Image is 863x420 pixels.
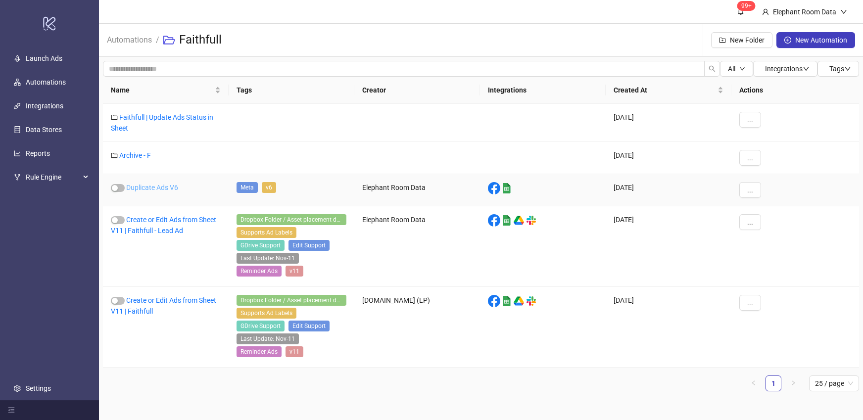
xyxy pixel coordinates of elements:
sup: 1589 [737,1,756,11]
span: left [751,380,757,386]
span: search [709,65,716,72]
li: Previous Page [746,375,762,391]
a: Faithfull | Update Ads Status in Sheet [111,113,213,132]
span: folder-open [163,34,175,46]
a: Create or Edit Ads from Sheet V11 | Faithfull - Lead Ad [111,216,216,234]
span: Rule Engine [26,167,80,187]
span: Last Update: Nov-11 [237,253,299,264]
span: ... [747,218,753,226]
span: Tags [829,65,851,73]
button: New Folder [711,32,772,48]
span: Edit Support [288,240,330,251]
button: ... [739,112,761,128]
a: Create or Edit Ads from Sheet V11 | Faithfull [111,296,216,315]
span: Integrations [765,65,810,73]
span: 25 / page [815,376,853,391]
th: Name [103,77,229,104]
span: Meta [237,182,258,193]
th: Integrations [480,77,606,104]
li: Next Page [785,375,801,391]
span: folder [111,114,118,121]
span: Dropbox Folder / Asset placement detection [237,214,346,225]
button: Tagsdown [817,61,859,77]
span: bell [737,8,744,15]
button: Integrationsdown [753,61,817,77]
button: ... [739,295,761,311]
div: Elephant Room Data [354,206,480,287]
a: Launch Ads [26,54,62,62]
th: Created At [606,77,731,104]
span: folder [111,152,118,159]
span: folder-add [719,37,726,44]
a: Data Stores [26,126,62,134]
th: Actions [731,77,859,104]
div: Elephant Room Data [769,6,840,17]
span: Reminder Ads [237,346,282,357]
span: ... [747,299,753,307]
span: fork [14,174,21,181]
a: Integrations [26,102,63,110]
div: [DATE] [606,287,731,368]
a: Settings [26,384,51,392]
a: Duplicate Ads V6 [126,184,178,191]
button: left [746,375,762,391]
button: right [785,375,801,391]
a: 1 [766,376,781,391]
div: [DATE] [606,104,731,142]
span: Supports Ad Labels [237,308,296,319]
span: user [762,8,769,15]
span: Created At [614,85,716,95]
span: GDrive Support [237,240,285,251]
button: ... [739,182,761,198]
span: plus-circle [784,37,791,44]
span: menu-fold [8,407,15,414]
div: [DOMAIN_NAME] (LP) [354,287,480,368]
span: v11 [286,266,303,277]
span: v6 [262,182,276,193]
span: down [803,65,810,72]
span: Supports Ad Labels [237,227,296,238]
th: Tags [229,77,354,104]
div: Page Size [809,375,859,391]
span: Last Update: Nov-11 [237,333,299,344]
h3: Faithfull [179,32,222,48]
div: [DATE] [606,206,731,287]
span: New Folder [730,36,765,44]
span: All [728,65,735,73]
span: Dropbox Folder / Asset placement detection [237,295,346,306]
span: v11 [286,346,303,357]
span: Name [111,85,213,95]
a: Reports [26,149,50,157]
button: New Automation [776,32,855,48]
span: ... [747,186,753,194]
span: ... [747,116,753,124]
span: down [739,66,745,72]
div: [DATE] [606,142,731,174]
span: GDrive Support [237,321,285,331]
li: / [156,24,159,56]
div: Elephant Room Data [354,174,480,206]
span: right [790,380,796,386]
button: Alldown [720,61,753,77]
th: Creator [354,77,480,104]
span: down [840,8,847,15]
a: Archive - F [119,151,151,159]
span: down [844,65,851,72]
button: ... [739,150,761,166]
span: ... [747,154,753,162]
span: Edit Support [288,321,330,331]
button: ... [739,214,761,230]
a: Automations [105,34,154,45]
span: New Automation [795,36,847,44]
span: Reminder Ads [237,266,282,277]
div: [DATE] [606,174,731,206]
a: Automations [26,78,66,86]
